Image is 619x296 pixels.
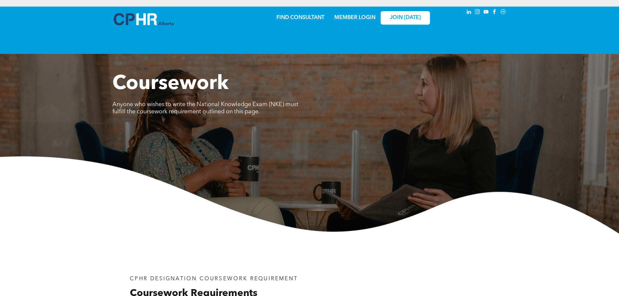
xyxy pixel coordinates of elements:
[112,74,229,94] span: Coursework
[381,11,430,25] a: JOIN [DATE]
[465,8,473,17] a: linkedin
[276,15,324,20] a: FIND CONSULTANT
[474,8,481,17] a: instagram
[334,15,375,20] a: MEMBER LOGIN
[500,8,507,17] a: Social network
[114,13,174,25] img: A blue and white logo for cp alberta
[390,15,421,21] span: JOIN [DATE]
[491,8,498,17] a: facebook
[483,8,490,17] a: youtube
[112,102,298,115] span: Anyone who wishes to write the National Knowledge Exam (NKE) must fulfill the coursework requirem...
[130,276,298,282] span: CPHR DESIGNATION COURSEWORK REQUIREMENT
